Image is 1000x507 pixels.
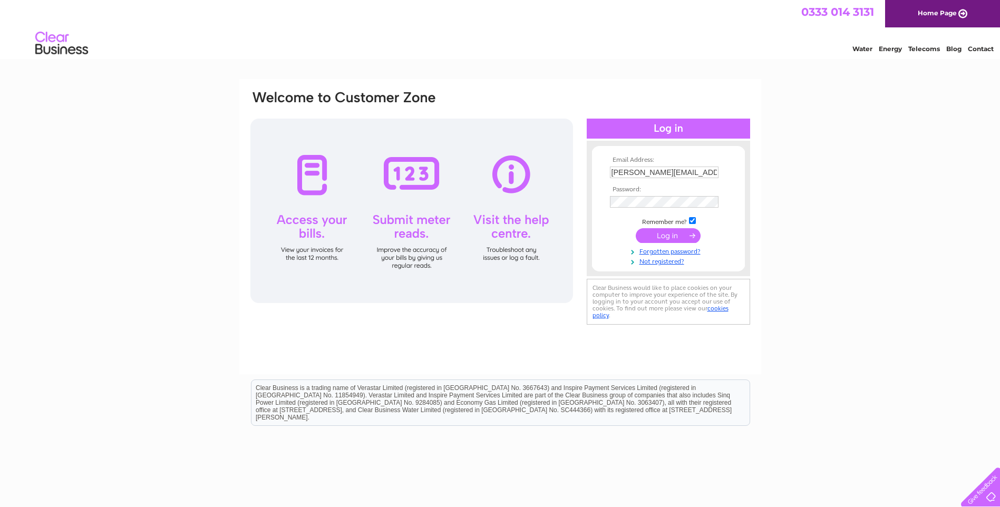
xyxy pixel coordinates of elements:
[607,216,730,226] td: Remember me?
[607,186,730,193] th: Password:
[852,45,872,53] a: Water
[908,45,940,53] a: Telecoms
[607,157,730,164] th: Email Address:
[968,45,994,53] a: Contact
[587,279,750,325] div: Clear Business would like to place cookies on your computer to improve your experience of the sit...
[251,6,750,51] div: Clear Business is a trading name of Verastar Limited (registered in [GEOGRAPHIC_DATA] No. 3667643...
[801,5,874,18] a: 0333 014 3131
[636,228,701,243] input: Submit
[610,256,730,266] a: Not registered?
[610,246,730,256] a: Forgotten password?
[879,45,902,53] a: Energy
[35,27,89,60] img: logo.png
[946,45,962,53] a: Blog
[593,305,729,319] a: cookies policy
